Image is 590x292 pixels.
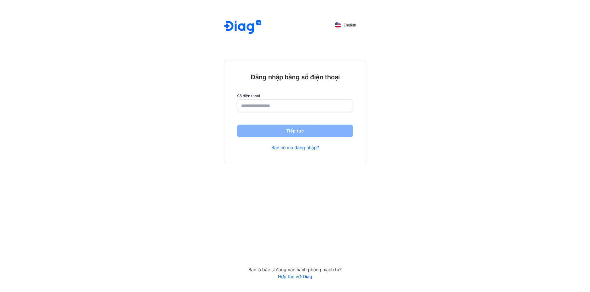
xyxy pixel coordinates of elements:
[344,23,356,27] span: English
[237,73,353,81] div: Đăng nhập bằng số điện thoại
[330,20,361,30] button: English
[237,125,353,137] button: Tiếp tục
[271,145,319,150] a: Bạn có mã đăng nhập?
[224,274,366,279] a: Hợp tác với Diag
[224,20,261,35] img: logo
[224,267,366,272] div: Bạn là bác sĩ đang vận hành phòng mạch tư?
[335,22,341,28] img: English
[237,94,353,98] label: Số điện thoại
